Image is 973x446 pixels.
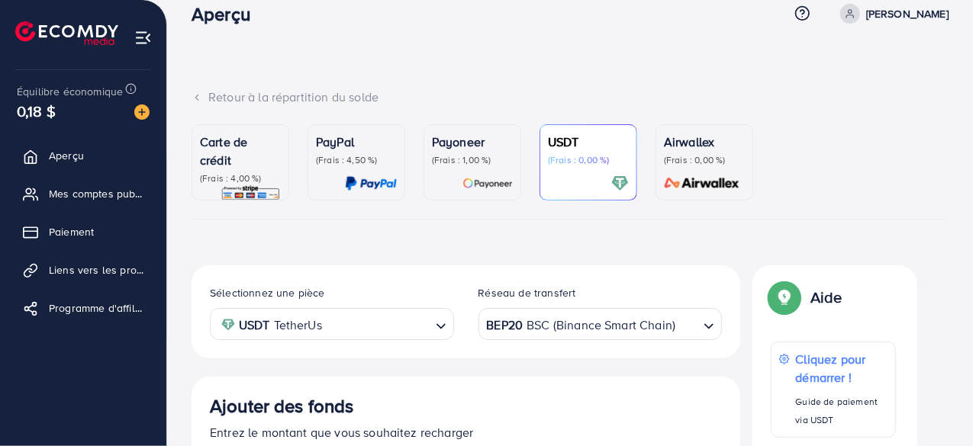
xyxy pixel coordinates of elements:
[611,175,629,192] img: carte
[316,153,378,166] font: (Frais : 4,50 %)
[487,316,524,333] font: BEP20
[11,140,155,171] a: Aperçu
[11,178,155,209] a: Mes comptes publicitaires
[664,153,726,166] font: (Frais : 0,00 %)
[49,300,162,316] font: Programme d'affiliation
[11,293,155,323] a: Programme d'affiliation
[49,148,84,163] font: Aperçu
[15,21,118,45] img: logo
[432,133,485,150] font: Payoneer
[49,186,176,201] font: Mes comptes publicitaires
[274,316,322,333] font: TetherUs
[866,6,949,21] font: [PERSON_NAME]
[208,88,379,105] font: Retour à la répartition du solde
[192,1,250,27] font: Aperçu
[200,133,247,168] font: Carte de crédit
[548,133,579,150] font: USDT
[210,285,325,300] font: Sélectionnez une pièce
[210,308,454,339] div: Rechercher une option
[527,316,675,333] font: BSC (Binance Smart Chain)
[432,153,491,166] font: (Frais : 1,00 %)
[134,29,152,47] img: menu
[210,393,354,419] font: Ajouter des fonds
[49,224,94,239] font: Paiement
[548,153,610,166] font: (Frais : 0,00 %)
[210,424,473,441] font: Entrez le montant que vous souhaitez recharger
[316,133,354,150] font: PayPal
[478,285,576,300] font: Réseau de transfert
[49,262,160,278] font: Liens vers les produits
[11,255,155,285] a: Liens vers les produits
[221,184,281,202] img: carte
[221,318,235,332] img: pièce de monnaie
[659,175,745,192] img: carte
[462,175,513,192] img: carte
[345,175,397,192] img: carte
[17,84,123,99] font: Équilibre économique
[200,172,262,184] font: (Frais : 4,00 %)
[664,133,714,150] font: Airwallex
[239,316,270,333] font: USDT
[677,313,698,336] input: Rechercher une option
[327,313,430,336] input: Rechercher une option
[708,201,962,435] iframe: Chat
[17,100,56,122] font: 0,18 $
[478,308,723,339] div: Rechercher une option
[834,4,949,24] a: [PERSON_NAME]
[134,104,150,120] img: image
[11,217,155,247] a: Paiement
